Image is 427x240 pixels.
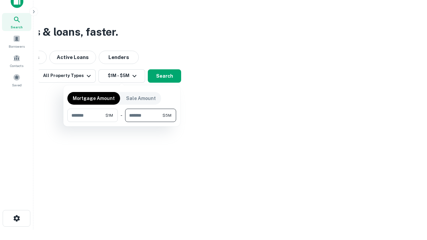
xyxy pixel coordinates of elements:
[162,112,171,118] span: $5M
[120,109,122,122] div: -
[126,95,156,102] p: Sale Amount
[394,187,427,219] iframe: Chat Widget
[73,95,115,102] p: Mortgage Amount
[105,112,113,118] span: $1M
